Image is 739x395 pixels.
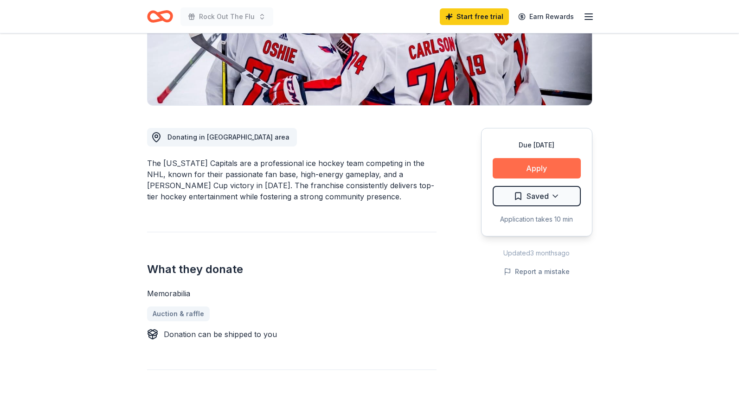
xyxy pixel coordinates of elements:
[493,158,581,178] button: Apply
[527,190,549,202] span: Saved
[481,248,592,259] div: Updated 3 months ago
[493,214,581,225] div: Application takes 10 min
[147,288,437,299] div: Memorabilia
[147,262,437,277] h2: What they donate
[164,329,277,340] div: Donation can be shipped to you
[199,11,255,22] span: Rock Out The Flu
[147,6,173,27] a: Home
[147,306,210,321] a: Auction & raffle
[493,140,581,151] div: Due [DATE]
[504,266,570,277] button: Report a mistake
[493,186,581,206] button: Saved
[440,8,509,25] a: Start free trial
[180,7,273,26] button: Rock Out The Flu
[147,158,437,202] div: The [US_STATE] Capitals are a professional ice hockey team competing in the NHL, known for their ...
[513,8,579,25] a: Earn Rewards
[167,133,289,141] span: Donating in [GEOGRAPHIC_DATA] area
